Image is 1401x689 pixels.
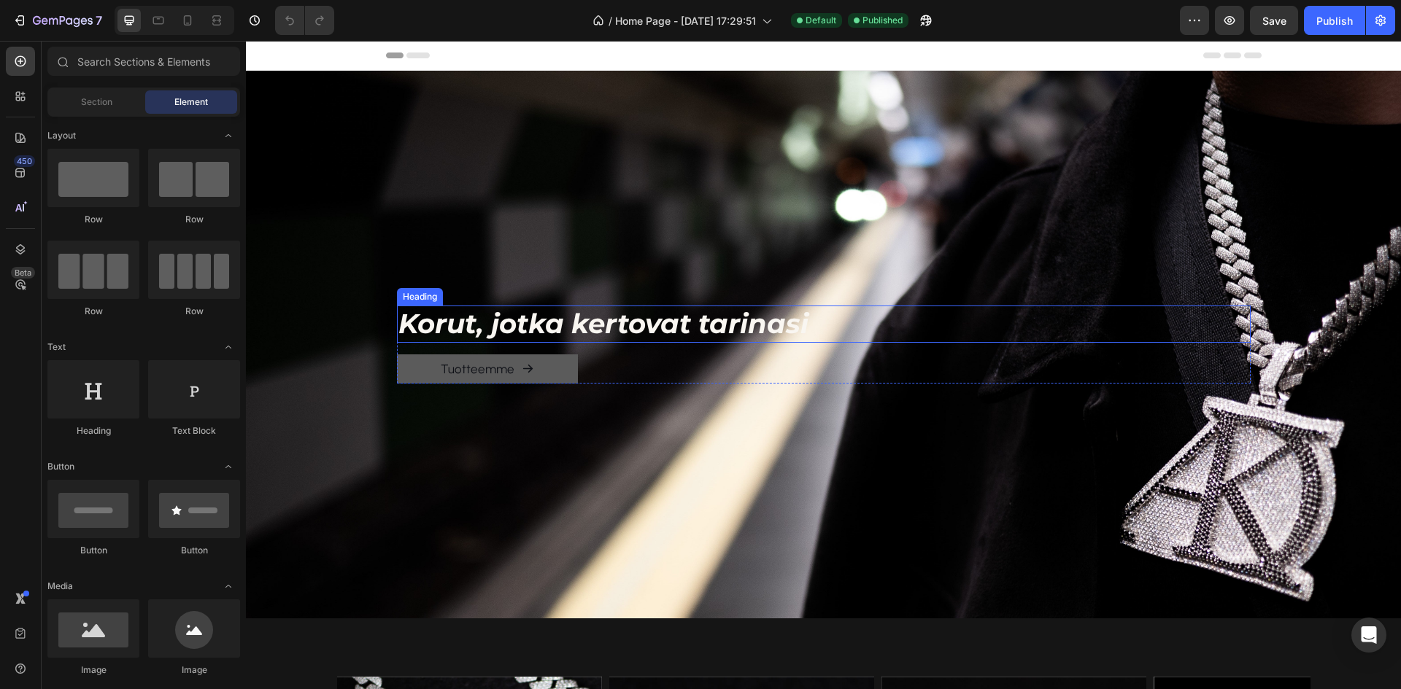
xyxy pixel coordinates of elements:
div: Beta [11,267,35,279]
div: Row [148,305,240,318]
div: Publish [1316,13,1353,28]
span: Toggle open [217,124,240,147]
span: / [609,13,612,28]
span: Media [47,580,73,593]
span: Published [862,14,903,27]
p: 7 [96,12,102,29]
iframe: Design area [246,41,1401,689]
span: Button [47,460,74,473]
span: Section [81,96,112,109]
div: Text Block [148,424,240,437]
span: Layout [47,129,76,142]
span: Toggle open [217,575,240,598]
button: 7 [6,6,109,35]
div: Button [47,544,139,557]
input: Search Sections & Elements [47,47,240,76]
span: Save [1262,15,1286,27]
button: Save [1250,6,1298,35]
span: Toggle open [217,455,240,478]
div: Image [148,663,240,677]
button: Publish [1304,6,1365,35]
div: Row [47,213,139,226]
div: Row [47,305,139,318]
div: Heading [47,424,139,437]
div: Button [148,544,240,557]
div: Open Intercom Messenger [1351,618,1386,653]
span: Toggle open [217,335,240,359]
div: 450 [14,155,35,167]
span: Element [174,96,208,109]
span: Home Page - [DATE] 17:29:51 [615,13,756,28]
span: Default [806,14,836,27]
div: Row [148,213,240,226]
span: Text [47,340,66,354]
div: Image [47,663,139,677]
div: Undo/Redo [275,6,334,35]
